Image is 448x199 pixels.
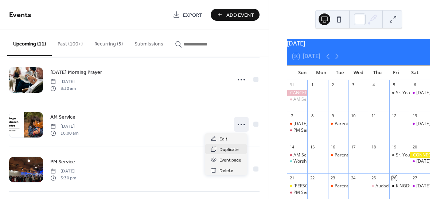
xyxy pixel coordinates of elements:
[289,175,295,181] div: 21
[335,152,376,158] div: Parent & Tots Group
[387,65,406,80] div: Fri
[309,175,315,181] div: 22
[293,121,334,127] div: [DATE] - AM Service
[330,82,336,88] div: 2
[50,113,75,121] a: AM Service
[330,113,336,119] div: 9
[371,144,377,150] div: 18
[328,152,348,158] div: Parent & Tots Group
[183,11,202,19] span: Export
[293,152,316,158] div: AM Service
[211,9,260,21] button: Add Event
[389,152,410,158] div: Sr. Youth
[391,175,397,181] div: 26
[410,121,430,127] div: Saturday Morning Prayer
[410,90,430,96] div: Saturday Morning Prayer
[287,190,307,196] div: PM Service
[287,183,307,189] div: Katie Luse - AM SERVICE
[351,82,356,88] div: 3
[371,82,377,88] div: 4
[396,90,414,96] div: Sr. Youth
[412,144,417,150] div: 20
[349,65,368,80] div: Wed
[410,158,430,164] div: Saturday Morning Prayer
[289,82,295,88] div: 31
[368,65,387,80] div: Thu
[50,168,76,175] span: [DATE]
[293,65,312,80] div: Sun
[50,158,75,166] a: PM Service
[396,152,414,158] div: Sr. Youth
[412,175,417,181] div: 27
[389,183,410,189] div: KINGDOM COME
[167,9,208,21] a: Export
[405,65,424,80] div: Sat
[309,82,315,88] div: 1
[391,144,397,150] div: 19
[330,144,336,150] div: 16
[219,167,233,175] span: Delete
[391,113,397,119] div: 12
[287,158,307,164] div: Worship Night with Nate & Jess
[391,82,397,88] div: 5
[89,29,129,55] button: Recurring (5)
[50,79,76,85] span: [DATE]
[52,29,89,55] button: Past (100+)
[287,127,307,134] div: PM Service
[219,146,239,154] span: Duplicate
[287,90,307,96] div: CANCELLED - PM Service
[129,29,169,55] button: Submissions
[226,11,254,19] span: Add Event
[328,121,348,127] div: Parent & Tots Group
[389,90,410,96] div: Sr. Youth
[330,65,349,80] div: Tue
[293,127,316,134] div: PM Service
[351,144,356,150] div: 17
[50,69,102,76] span: [DATE] Morning Prayer
[50,130,78,136] span: 10:00 am
[50,114,75,121] span: AM Service
[287,39,430,48] div: [DATE]
[50,68,102,76] a: [DATE] Morning Prayer
[50,123,78,130] span: [DATE]
[309,144,315,150] div: 15
[371,113,377,119] div: 11
[219,135,227,143] span: Edit
[7,29,52,56] button: Upcoming (11)
[293,158,407,164] div: Worship Night with [PERSON_NAME] & [PERSON_NAME]
[9,8,31,22] span: Events
[289,144,295,150] div: 14
[289,113,295,119] div: 7
[293,183,356,189] div: [PERSON_NAME] - AM SERVICE
[410,152,430,158] div: CONNECT UP
[219,156,241,164] span: Event page
[328,183,348,189] div: Parent & Tots Group
[371,175,377,181] div: 25
[50,175,76,181] span: 5:30 pm
[293,190,316,196] div: PM Service
[412,82,417,88] div: 6
[287,152,307,158] div: AM Service
[330,175,336,181] div: 23
[351,113,356,119] div: 10
[369,183,389,189] div: Audacious Women - Potluck Gathering
[312,65,331,80] div: Mon
[410,183,430,189] div: Saturday Morning Prayer
[396,183,431,189] div: KINGDOM COME
[335,121,376,127] div: Parent & Tots Group
[50,85,76,92] span: 8:30 am
[293,96,316,103] div: AM Service
[287,121,307,127] div: Family Day - AM Service
[351,175,356,181] div: 24
[287,96,307,103] div: AM Service
[309,113,315,119] div: 8
[412,113,417,119] div: 13
[335,183,376,189] div: Parent & Tots Group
